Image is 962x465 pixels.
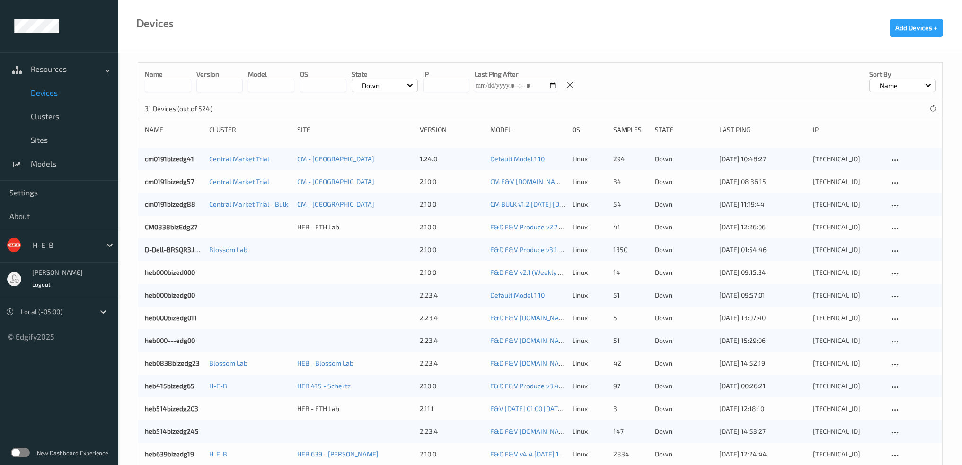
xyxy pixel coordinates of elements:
[420,222,484,232] div: 2.10.0
[209,200,288,208] a: Central Market Trial - Bulk
[490,125,565,134] div: Model
[490,268,684,276] a: F&D F&V v2.1 (Weekly Mon) [DATE] 23:30 [DATE] 23:30 Auto Save
[420,313,484,323] div: 2.23.4
[876,81,901,90] p: Name
[145,382,194,390] a: heb415bizedg65
[145,223,197,231] a: CM0838bizEdg27
[719,381,806,391] div: [DATE] 00:26:21
[655,125,713,134] div: State
[490,359,700,367] a: F&D F&V [DOMAIN_NAME] (Daily) [DATE] 16:30 [DATE] 16:30 Auto Save
[420,268,484,277] div: 2.10.0
[490,336,700,344] a: F&D F&V [DOMAIN_NAME] (Daily) [DATE] 16:30 [DATE] 16:30 Auto Save
[136,19,174,28] div: Devices
[209,450,227,458] a: H-E-B
[719,427,806,436] div: [DATE] 14:53:27
[572,268,607,277] p: linux
[655,268,713,277] p: down
[196,70,243,79] p: version
[420,359,484,368] div: 2.23.4
[490,404,613,412] a: F&V [DATE] 01:00 [DATE] 01:00 Auto Save
[420,449,484,459] div: 2.10.0
[719,449,806,459] div: [DATE] 12:24:44
[490,291,545,299] a: Default Model 1.10
[300,70,346,79] p: OS
[613,245,648,254] div: 1350
[297,404,413,413] div: HEB - ETH Lab
[145,268,195,276] a: heb000bized000
[813,427,883,436] div: [TECHNICAL_ID]
[145,336,195,344] a: heb000---edg00
[297,359,353,367] a: HEB - Blossom Lab
[655,200,713,209] p: down
[613,427,648,436] div: 147
[297,125,413,134] div: Site
[572,222,607,232] p: linux
[719,359,806,368] div: [DATE] 14:52:19
[613,381,648,391] div: 97
[145,404,198,412] a: heb514bizedg203
[655,359,713,368] p: down
[655,381,713,391] p: down
[719,200,806,209] div: [DATE] 11:19:44
[145,359,200,367] a: heb0838bizedg23
[719,125,806,134] div: Last Ping
[613,290,648,300] div: 51
[719,177,806,186] div: [DATE] 08:36:15
[423,70,469,79] p: IP
[813,449,883,459] div: [TECHNICAL_ID]
[719,245,806,254] div: [DATE] 01:54:46
[145,104,216,114] p: 31 Devices (out of 524)
[813,290,883,300] div: [TECHNICAL_ID]
[613,268,648,277] div: 14
[869,70,936,79] p: Sort by
[420,290,484,300] div: 2.23.4
[572,449,607,459] p: linux
[719,313,806,323] div: [DATE] 13:07:40
[572,381,607,391] p: linux
[145,177,194,185] a: cm0191bizedg57
[613,404,648,413] div: 3
[297,450,379,458] a: HEB 639 - [PERSON_NAME]
[572,313,607,323] p: linux
[572,200,607,209] p: linux
[297,222,413,232] div: HEB - ETH Lab
[813,200,883,209] div: [TECHNICAL_ID]
[420,381,484,391] div: 2.10.0
[719,404,806,413] div: [DATE] 12:18:10
[145,314,197,322] a: heb000bizedg011
[145,291,195,299] a: heb000bizedg00
[490,177,678,185] a: CM F&V [DOMAIN_NAME] [DATE] 18:49 [DATE] 18:49 Auto Save
[890,19,943,37] button: Add Devices +
[719,290,806,300] div: [DATE] 09:57:01
[813,245,883,254] div: [TECHNICAL_ID]
[813,381,883,391] div: [TECHNICAL_ID]
[655,177,713,186] p: down
[490,200,622,208] a: CM BULK v1.2 [DATE] [DATE] 05:14 Auto Save
[813,177,883,186] div: [TECHNICAL_ID]
[475,70,557,79] p: Last Ping After
[719,336,806,345] div: [DATE] 15:29:06
[813,154,883,164] div: [TECHNICAL_ID]
[572,404,607,413] p: linux
[420,125,484,134] div: version
[572,290,607,300] p: linux
[613,200,648,209] div: 54
[209,177,269,185] a: Central Market Trial
[490,223,628,231] a: F&D F&V Produce v2.7 [DATE] 17:48 Auto Save
[420,154,484,164] div: 1.24.0
[145,246,229,254] a: D-Dell-BRSQR3.localdomain
[655,222,713,232] p: down
[490,314,724,322] a: F&D F&V [DOMAIN_NAME] (weekly Mon) [DATE] 23:30 [DATE] 23:30 Auto Save
[209,359,247,367] a: Blossom Lab
[209,382,227,390] a: H-E-B
[420,336,484,345] div: 2.23.4
[613,359,648,368] div: 42
[813,404,883,413] div: [TECHNICAL_ID]
[572,359,607,368] p: linux
[655,313,713,323] p: down
[490,246,666,254] a: F&D F&V Produce v3.1 (latest data) [DATE] 19:42 Auto Save
[813,222,883,232] div: [TECHNICAL_ID]
[145,200,195,208] a: cm0191bizedg88
[297,382,351,390] a: HEB 415 - Schertz
[613,313,648,323] div: 5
